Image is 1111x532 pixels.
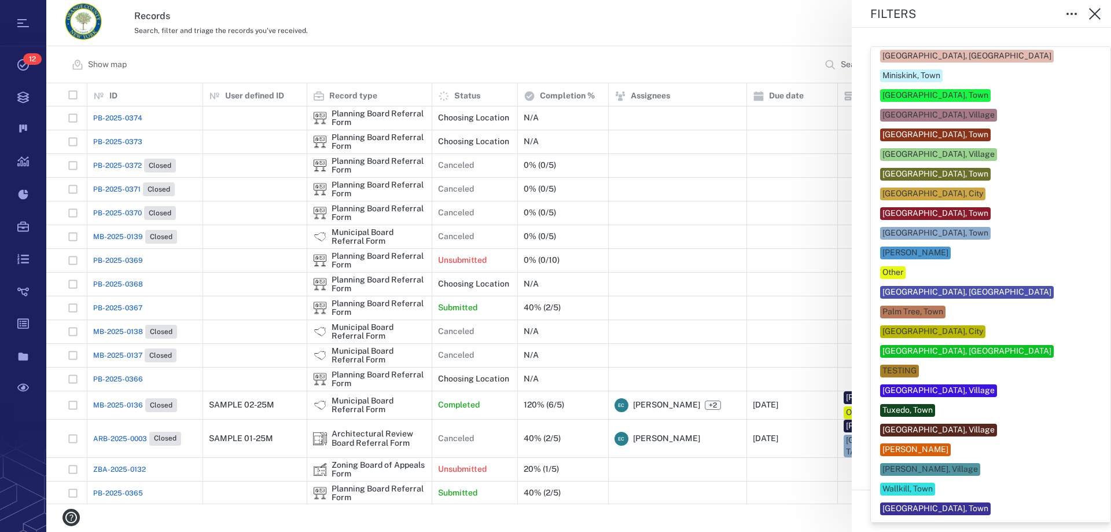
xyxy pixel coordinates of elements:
div: [GEOGRAPHIC_DATA], [GEOGRAPHIC_DATA] [882,346,1051,357]
div: Tuxedo, Town [882,405,933,416]
div: Palm Tree, Town [882,306,943,318]
span: Help [26,8,50,19]
div: [GEOGRAPHIC_DATA], City [882,326,983,337]
div: [GEOGRAPHIC_DATA], Village [882,424,995,436]
div: [PERSON_NAME] [882,444,948,456]
div: [GEOGRAPHIC_DATA], Town [882,129,988,141]
div: [GEOGRAPHIC_DATA], [GEOGRAPHIC_DATA] [882,287,1051,298]
div: [GEOGRAPHIC_DATA], Town [882,90,988,101]
div: [GEOGRAPHIC_DATA], City [882,188,983,200]
div: Other [882,267,903,278]
div: [GEOGRAPHIC_DATA], Village [882,149,995,160]
div: Miniskink, Town [882,70,940,82]
div: [PERSON_NAME], Village [882,464,978,475]
div: [GEOGRAPHIC_DATA], [GEOGRAPHIC_DATA] [882,50,1051,62]
div: [GEOGRAPHIC_DATA], Town [882,228,988,239]
div: [GEOGRAPHIC_DATA], Town [882,168,988,180]
div: [GEOGRAPHIC_DATA], Town [882,503,988,515]
div: [GEOGRAPHIC_DATA], Village [882,385,995,397]
div: [GEOGRAPHIC_DATA], Town [882,208,988,219]
div: Wallkill, Town [882,483,933,495]
div: [PERSON_NAME] [882,247,948,259]
div: TESTING [882,365,917,377]
div: [GEOGRAPHIC_DATA], Village [882,109,995,121]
